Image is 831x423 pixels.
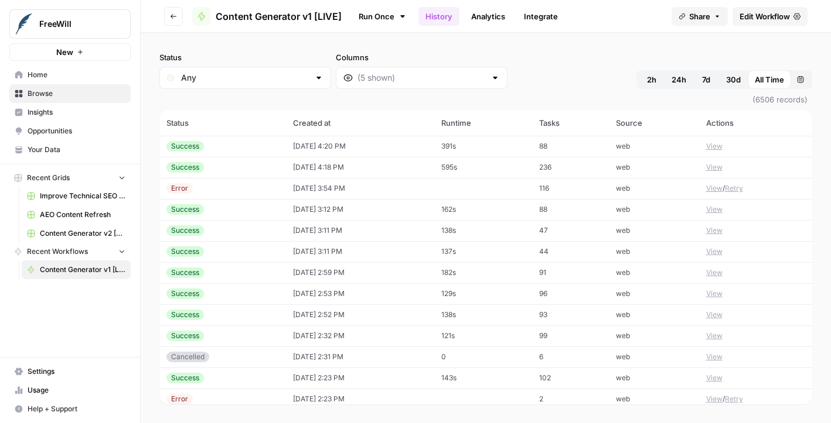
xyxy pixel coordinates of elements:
[706,204,723,215] button: View
[286,367,434,388] td: [DATE] 2:23 PM
[216,9,342,23] span: Content Generator v1 [LIVE]
[27,246,88,257] span: Recent Workflows
[286,241,434,262] td: [DATE] 3:11 PM
[609,178,699,199] td: web
[286,283,434,304] td: [DATE] 2:53 PM
[609,199,699,220] td: web
[706,225,723,236] button: View
[166,309,204,320] div: Success
[286,110,434,136] th: Created at
[609,283,699,304] td: web
[706,141,723,152] button: View
[28,126,125,136] span: Opportunities
[706,183,723,194] button: View
[434,157,532,178] td: 595s
[532,346,609,367] td: 6
[166,352,209,362] div: Cancelled
[286,157,434,178] td: [DATE] 4:18 PM
[517,7,565,26] a: Integrate
[166,373,204,383] div: Success
[706,162,723,173] button: View
[532,110,609,136] th: Tasks
[532,262,609,283] td: 91
[434,325,532,346] td: 121s
[166,204,204,215] div: Success
[28,385,125,396] span: Usage
[28,366,125,377] span: Settings
[672,7,728,26] button: Share
[725,183,743,194] button: Retry
[464,7,512,26] a: Analytics
[56,46,73,58] span: New
[706,267,723,278] button: View
[286,304,434,325] td: [DATE] 2:52 PM
[286,325,434,346] td: [DATE] 2:32 PM
[40,264,125,275] span: Content Generator v1 [LIVE]
[13,13,35,35] img: FreeWill Logo
[28,107,125,118] span: Insights
[532,199,609,220] td: 88
[699,110,812,136] th: Actions
[733,7,808,26] a: Edit Workflow
[28,404,125,414] span: Help + Support
[9,381,131,400] a: Usage
[166,183,193,194] div: Error
[609,388,699,410] td: web
[28,70,125,80] span: Home
[28,88,125,99] span: Browse
[532,241,609,262] td: 44
[434,199,532,220] td: 162s
[9,103,131,122] a: Insights
[9,243,131,260] button: Recent Workflows
[434,136,532,157] td: 391s
[286,199,434,220] td: [DATE] 3:12 PM
[699,178,812,199] td: /
[532,136,609,157] td: 88
[532,157,609,178] td: 236
[609,367,699,388] td: web
[706,246,723,257] button: View
[192,7,342,26] a: Content Generator v1 [LIVE]
[532,367,609,388] td: 102
[699,388,812,410] td: /
[647,74,656,85] span: 2h
[159,110,286,136] th: Status
[706,352,723,362] button: View
[755,74,784,85] span: All Time
[672,74,686,85] span: 24h
[706,373,723,383] button: View
[9,84,131,103] a: Browse
[706,309,723,320] button: View
[706,288,723,299] button: View
[166,331,204,341] div: Success
[286,388,434,410] td: [DATE] 2:23 PM
[532,325,609,346] td: 99
[166,141,204,152] div: Success
[9,400,131,418] button: Help + Support
[434,262,532,283] td: 182s
[351,6,414,26] a: Run Once
[609,136,699,157] td: web
[532,283,609,304] td: 96
[159,51,331,63] label: Status
[532,178,609,199] td: 116
[286,346,434,367] td: [DATE] 2:31 PM
[166,288,204,299] div: Success
[286,136,434,157] td: [DATE] 4:20 PM
[609,304,699,325] td: web
[434,220,532,241] td: 138s
[609,157,699,178] td: web
[166,225,204,236] div: Success
[9,362,131,381] a: Settings
[357,72,486,84] input: (5 shown)
[22,205,131,224] a: AEO Content Refresh
[706,394,723,404] button: View
[9,140,131,159] a: Your Data
[39,18,110,30] span: FreeWill
[40,191,125,201] span: Improve Technical SEO for Page
[693,70,719,89] button: 7d
[726,74,741,85] span: 30d
[689,11,710,22] span: Share
[609,220,699,241] td: web
[40,209,125,220] span: AEO Content Refresh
